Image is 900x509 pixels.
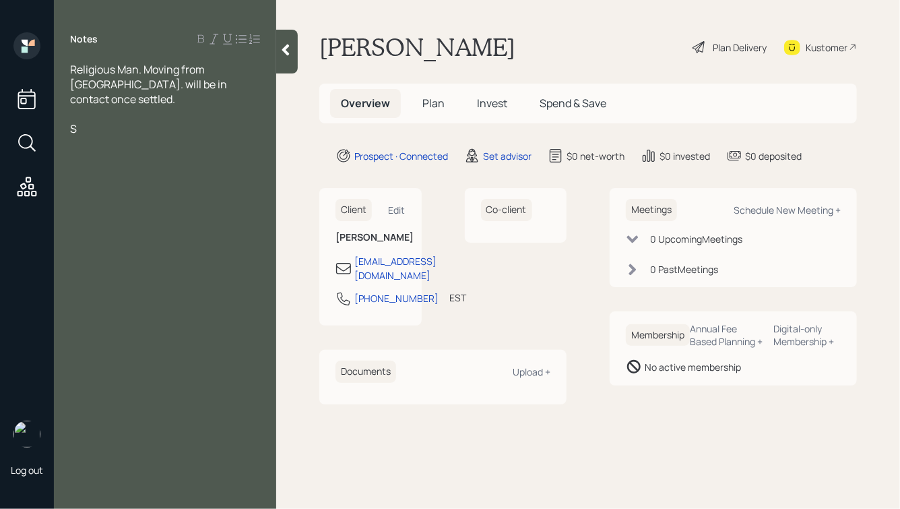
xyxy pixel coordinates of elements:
[650,262,718,276] div: 0 Past Meeting s
[645,360,741,374] div: No active membership
[335,199,372,221] h6: Client
[774,322,841,348] div: Digital-only Membership +
[745,149,802,163] div: $0 deposited
[626,199,677,221] h6: Meetings
[734,204,841,216] div: Schedule New Meeting +
[70,62,229,107] span: Religious Man. Moving from [GEOGRAPHIC_DATA]. will be in contact once settled.
[319,32,515,62] h1: [PERSON_NAME]
[70,32,98,46] label: Notes
[626,324,690,347] h6: Membership
[806,40,847,55] div: Kustomer
[341,96,390,111] span: Overview
[449,291,466,305] div: EST
[335,232,406,243] h6: [PERSON_NAME]
[660,149,710,163] div: $0 invested
[389,204,406,216] div: Edit
[11,464,43,477] div: Log out
[354,254,437,282] div: [EMAIL_ADDRESS][DOMAIN_NAME]
[483,149,532,163] div: Set advisor
[713,40,767,55] div: Plan Delivery
[567,149,624,163] div: $0 net-worth
[481,199,532,221] h6: Co-client
[13,421,40,448] img: hunter_neumayer.jpg
[354,149,448,163] div: Prospect · Connected
[650,232,742,246] div: 0 Upcoming Meeting s
[513,365,550,378] div: Upload +
[690,322,763,348] div: Annual Fee Based Planning +
[422,96,445,111] span: Plan
[70,121,77,136] span: S
[540,96,606,111] span: Spend & Save
[335,361,396,383] h6: Documents
[477,96,507,111] span: Invest
[354,291,439,305] div: [PHONE_NUMBER]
